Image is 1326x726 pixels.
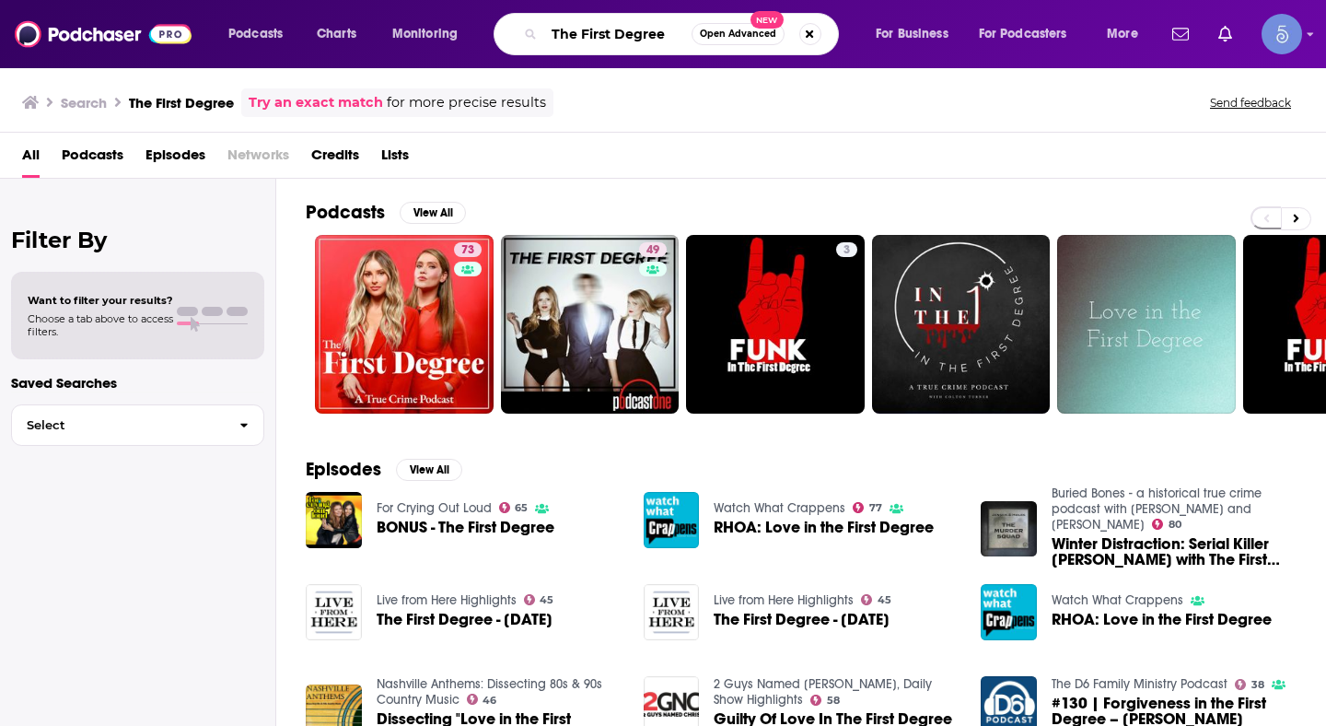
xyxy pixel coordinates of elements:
a: Try an exact match [249,92,383,113]
button: View All [400,202,466,224]
span: Networks [227,140,289,178]
a: 77 [853,502,882,513]
a: 80 [1152,519,1181,530]
a: 46 [467,694,497,705]
a: Winter Distraction: Serial Killer Joel Rifkin with The First Degree [1052,536,1297,568]
a: All [22,140,40,178]
div: Search podcasts, credits, & more... [511,13,856,55]
span: New [750,11,784,29]
a: Live from Here Highlights [714,592,854,608]
span: 65 [515,504,528,512]
span: Open Advanced [700,29,776,39]
a: Podcasts [62,140,123,178]
span: 73 [461,241,474,260]
h3: The First Degree [129,94,234,111]
a: Credits [311,140,359,178]
img: The First Degree - March 30, 2019 [644,584,700,640]
a: 38 [1235,679,1264,690]
a: Episodes [145,140,205,178]
a: RHOA: Love in the First Degree [714,520,934,535]
a: 45 [861,594,891,605]
span: The First Degree - [DATE] [377,612,552,627]
span: 49 [646,241,659,260]
a: Show notifications dropdown [1211,18,1239,50]
span: 58 [827,697,840,705]
span: 46 [483,697,496,705]
span: 38 [1251,681,1264,689]
a: EpisodesView All [306,458,462,481]
button: open menu [215,19,307,49]
input: Search podcasts, credits, & more... [544,19,692,49]
span: Choose a tab above to access filters. [28,312,173,338]
span: 45 [540,596,553,604]
a: 2 Guys Named Chris, Daily Show Highlights [714,676,932,708]
p: Saved Searches [11,374,264,392]
a: BONUS - The First Degree [377,520,554,535]
a: PodcastsView All [306,201,466,224]
a: 58 [810,695,840,706]
a: The First Degree - October 13, 2018 [377,612,552,627]
button: Show profile menu [1262,14,1302,54]
button: open menu [863,19,971,49]
button: Send feedback [1204,95,1297,111]
a: Nashville Anthems: Dissecting 80s & 90s Country Music [377,676,602,708]
a: 73 [454,242,482,257]
a: 3 [836,242,857,257]
span: 77 [869,504,882,512]
span: Monitoring [392,21,458,47]
a: Winter Distraction: Serial Killer Joel Rifkin with The First Degree [981,501,1037,557]
a: The First Degree - March 30, 2019 [714,612,890,627]
a: The D6 Family Ministry Podcast [1052,676,1227,692]
img: BONUS - The First Degree [306,492,362,548]
a: For Crying Out Loud [377,500,492,516]
a: 73 [315,235,494,414]
h2: Podcasts [306,201,385,224]
span: Winter Distraction: Serial Killer [PERSON_NAME] with The First Degree [1052,536,1297,568]
a: 45 [524,594,554,605]
button: View All [396,459,462,481]
a: Lists [381,140,409,178]
a: RHOA: Love in the First Degree [1052,612,1272,627]
button: open menu [379,19,482,49]
a: Watch What Crappens [714,500,845,516]
h3: Search [61,94,107,111]
span: for more precise results [387,92,546,113]
span: Want to filter your results? [28,294,173,307]
h2: Episodes [306,458,381,481]
a: 49 [501,235,680,414]
span: For Business [876,21,948,47]
span: 45 [878,596,891,604]
span: Charts [317,21,356,47]
a: Buried Bones - a historical true crime podcast with Kate Winkler Dawson and Paul Holes [1052,486,1262,533]
a: 65 [499,502,529,513]
button: open menu [1094,19,1161,49]
a: Show notifications dropdown [1165,18,1196,50]
img: The First Degree - October 13, 2018 [306,584,362,640]
img: RHOA: Love in the First Degree [644,492,700,548]
button: open menu [967,19,1094,49]
img: Podchaser - Follow, Share and Rate Podcasts [15,17,192,52]
h2: Filter By [11,227,264,253]
span: 3 [843,241,850,260]
button: Select [11,404,264,446]
span: The First Degree - [DATE] [714,612,890,627]
a: 3 [686,235,865,414]
span: Select [12,419,225,431]
img: RHOA: Love in the First Degree [981,584,1037,640]
span: For Podcasters [979,21,1067,47]
a: Charts [305,19,367,49]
